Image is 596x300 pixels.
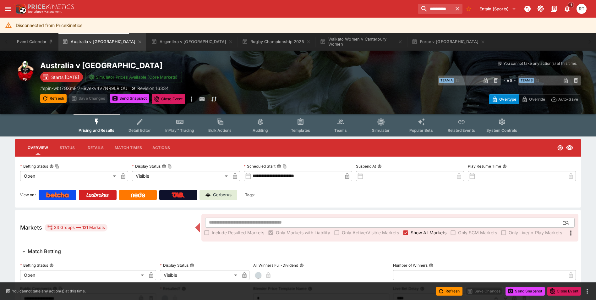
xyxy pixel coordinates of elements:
[468,164,501,169] p: Play Resume Time
[49,263,54,268] button: Betting Status
[568,2,574,8] span: 1
[502,164,507,169] button: Play Resume Time
[409,128,433,133] span: Popular Bets
[519,94,548,104] button: Override
[244,164,276,169] p: Scheduled Start
[137,85,169,92] p: Revision 16334
[436,287,462,296] button: Refresh
[20,164,48,169] p: Betting Status
[411,229,446,236] span: Show All Markets
[28,10,62,13] img: Sportsbook Management
[253,128,268,133] span: Auditing
[548,94,581,104] button: Auto-Save
[522,3,533,14] button: NOT Connected to PK
[23,140,53,155] button: Overview
[188,94,195,104] button: more
[509,229,562,236] span: Only Live/In-Play Markets
[28,4,74,9] img: PriceKinetics
[566,144,573,152] svg: Visible
[476,4,520,14] button: Select Tenant
[15,245,581,258] button: Match Betting
[503,77,516,84] h6: - VS -
[276,229,330,236] span: Only Markets with Liability
[16,19,82,31] div: Disconnected from PriceKinetics
[110,94,149,103] button: Send Snapshot
[212,229,264,236] span: Include Resulted Markets
[110,140,147,155] button: Match Times
[489,94,519,104] button: Overtype
[131,192,145,197] img: Neds
[20,224,42,231] h5: Markets
[160,263,189,268] p: Display Status
[28,248,61,255] h6: Match Betting
[547,287,581,296] button: Close Event
[245,190,254,200] label: Tags:
[464,4,474,14] button: No Bookmarks
[132,164,161,169] p: Display Status
[439,78,454,83] span: Team A
[79,128,114,133] span: Pricing and Results
[190,263,194,268] button: Display Status
[506,287,545,296] button: Send Snapshot
[205,192,211,197] img: Cerberus
[128,128,151,133] span: Detail Editor
[20,171,118,181] div: Open
[51,74,79,81] p: Starts [DATE]
[208,128,232,133] span: Bulk Actions
[55,164,59,169] button: Copy To Clipboard
[499,96,516,103] p: Overtype
[58,33,146,51] button: Australia v [GEOGRAPHIC_DATA]
[172,192,185,197] img: TabNZ
[132,171,230,181] div: Visible
[486,128,517,133] span: System Controls
[53,140,81,155] button: Status
[81,140,110,155] button: Details
[85,72,182,82] button: Simulator Prices Available (Core Markets)
[557,145,563,151] svg: Open
[577,4,587,14] div: Richard Tatton
[356,164,376,169] p: Suspend At
[277,164,281,169] button: Scheduled StartCopy To Clipboard
[147,33,237,51] button: Argentina v [GEOGRAPHIC_DATA]
[299,263,304,268] button: All Winners Full-Dividend
[519,78,534,83] span: Team B
[418,4,452,14] input: search
[86,192,109,197] img: Ladbrokes
[165,128,194,133] span: InPlay™ Trading
[342,229,399,236] span: Only Active/Visible Markets
[200,190,237,200] a: Cerberus
[213,192,232,198] p: Cerberus
[238,33,315,51] button: Rugby Championship 2025
[46,192,69,197] img: Betcha
[458,229,497,236] span: Only SGM Markets
[152,94,185,104] button: Close Event
[393,263,428,268] p: Number of Winners
[40,94,67,103] button: Refresh
[575,2,588,16] button: Richard Tatton
[40,61,311,70] h2: Copy To Clipboard
[503,61,577,66] p: You cannot take any action(s) at this time.
[282,164,287,169] button: Copy To Clipboard
[316,33,407,51] button: Waikato Women v Canterbury Women
[558,96,578,103] p: Auto-Save
[20,263,48,268] p: Betting Status
[147,140,175,155] button: Actions
[334,128,347,133] span: Teams
[561,3,573,14] button: Notifications
[372,128,390,133] span: Simulator
[377,164,382,169] button: Suspend At
[49,164,54,169] button: Betting StatusCopy To Clipboard
[529,96,545,103] p: Override
[13,33,57,51] button: Event Calendar
[253,263,298,268] p: All Winners Full-Dividend
[167,164,172,169] button: Copy To Clipboard
[47,224,105,231] div: 33 Groups 131 Markets
[20,270,146,280] div: Open
[160,270,239,280] div: Visible
[448,128,475,133] span: Related Events
[291,128,310,133] span: Templates
[408,33,489,51] button: Force v [GEOGRAPHIC_DATA]
[535,3,546,14] button: Toggle light/dark mode
[548,3,560,14] button: Documentation
[162,164,166,169] button: Display StatusCopy To Clipboard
